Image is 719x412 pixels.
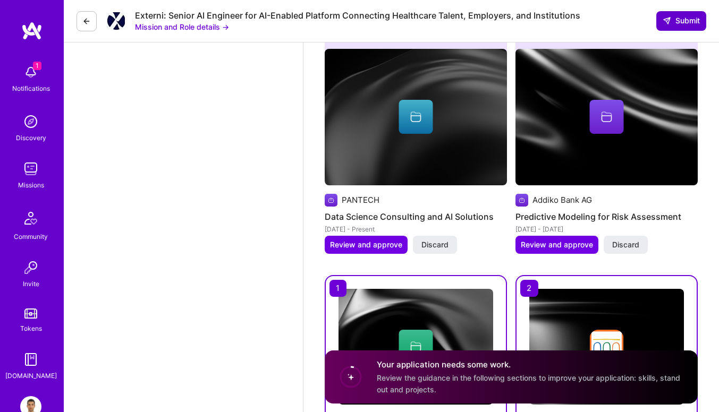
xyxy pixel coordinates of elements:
[590,330,624,364] img: Company logo
[663,16,671,25] i: icon SendLight
[5,370,57,381] div: [DOMAIN_NAME]
[515,194,528,207] img: Company logo
[339,289,493,405] img: cover
[325,224,507,235] div: [DATE] - Present
[612,239,639,250] span: Discard
[24,308,37,319] img: tokens
[604,236,648,254] button: Discard
[33,62,41,70] span: 1
[12,83,50,94] div: Notifications
[107,12,125,30] img: Company Logo
[656,11,706,30] div: null
[18,205,44,231] img: Community
[14,231,48,242] div: Community
[20,62,41,83] img: bell
[377,374,680,394] span: Review the guidance in the following sections to improve your application: skills, stand out and ...
[515,49,698,185] img: cover
[325,210,507,224] h4: Data Science Consulting and AI Solutions
[521,239,593,250] span: Review and approve
[20,158,41,179] img: teamwork
[135,21,229,32] button: Mission and Role details →
[532,194,592,205] div: Addiko Bank AG
[20,111,41,132] img: discovery
[18,179,44,191] div: Missions
[325,49,507,185] img: cover
[325,194,337,207] img: Company logo
[325,236,408,254] button: Review and approve
[342,194,379,205] div: PANTECH
[515,210,698,224] h4: Predictive Modeling for Risk Assessment
[16,132,46,143] div: Discovery
[515,224,698,235] div: [DATE] - [DATE]
[21,21,43,40] img: logo
[663,15,700,26] span: Submit
[656,11,706,30] button: Submit
[413,236,457,254] button: Discard
[20,349,41,370] img: guide book
[23,278,39,289] div: Invite
[20,257,41,278] img: Invite
[20,323,42,334] div: Tokens
[421,239,449,250] span: Discard
[515,236,598,254] button: Review and approve
[529,289,684,405] img: cover
[377,359,685,371] h4: Your application needs some work.
[82,17,91,25] i: icon LeftArrowDark
[330,239,402,250] span: Review and approve
[135,10,580,21] div: Externi: Senior AI Engineer for AI-Enabled Platform Connecting Healthcare Talent, Employers, and ...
